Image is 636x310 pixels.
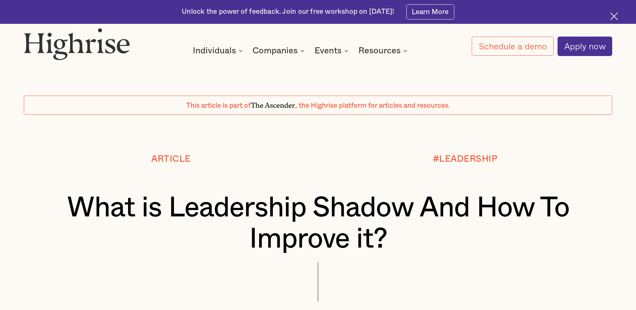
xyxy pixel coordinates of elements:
[472,37,553,56] a: Schedule a demo
[358,47,401,55] div: Resources
[314,47,350,55] div: Events
[48,192,588,255] h1: What is Leadership Shadow And How To Improve it?
[251,100,295,108] span: The Ascender
[558,37,612,56] a: Apply now
[193,47,236,55] div: Individuals
[151,154,191,164] div: Article
[295,102,450,109] span: , the Highrise platform for articles and resources.
[610,12,618,20] img: Cross icon
[358,47,409,55] div: Resources
[186,102,251,109] span: This article is part of
[252,47,298,55] div: Companies
[24,28,130,60] img: Highrise logo
[406,4,454,19] a: Learn More
[252,47,306,55] div: Companies
[193,47,245,55] div: Individuals
[433,154,498,164] div: #LEADERSHIP
[182,7,394,16] div: Unlock the power of feedback. Join our free workshop on [DATE]!
[314,47,342,55] div: Events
